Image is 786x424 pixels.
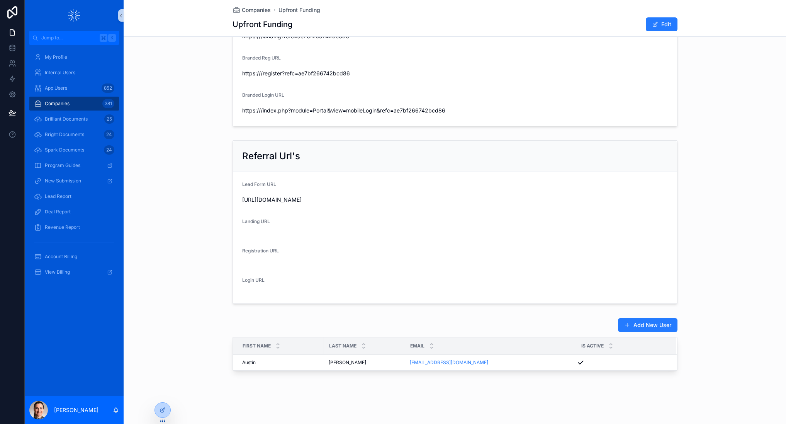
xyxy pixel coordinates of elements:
a: [EMAIL_ADDRESS][DOMAIN_NAME] [410,359,572,366]
p: [PERSON_NAME] [54,406,98,414]
a: My Profile [29,50,119,64]
span: Internal Users [45,70,75,76]
span: Lead Form URL [242,181,276,187]
a: Program Guides [29,158,119,172]
span: Jump to... [41,35,97,41]
span: https:///register?refc=ae7bf266742bcd86 [242,70,668,77]
span: App Users [45,85,67,91]
button: Edit [646,17,677,31]
span: Companies [242,6,271,14]
span: Brilliant Documents [45,116,88,122]
a: App Users852 [29,81,119,95]
span: Program Guides [45,162,80,169]
span: Branded Login URL [242,92,284,98]
div: 381 [102,99,114,108]
span: Branded Reg URL [242,55,281,61]
a: Bright Documents24 [29,128,119,141]
a: [EMAIL_ADDRESS][DOMAIN_NAME] [410,359,488,366]
a: New Submission [29,174,119,188]
div: 25 [104,114,114,124]
span: My Profile [45,54,67,60]
span: Account Billing [45,254,77,260]
h1: Upfront Funding [233,19,292,30]
span: Is active [581,343,604,349]
span: First name [243,343,271,349]
div: 24 [104,145,114,155]
span: [PERSON_NAME] [329,359,366,366]
span: Landing URL [242,218,270,224]
span: Deal Report [45,209,71,215]
a: Internal Users [29,66,119,80]
img: App logo [68,9,80,22]
span: https:///index.php?module=Portal&view=mobileLogin&refc=ae7bf266742bcd86 [242,107,668,114]
span: Austin [242,359,256,366]
div: 852 [102,83,114,93]
a: Lead Report [29,189,119,203]
a: Upfront Funding [278,6,320,14]
div: scrollable content [25,45,124,289]
span: Registration URL [242,248,279,254]
h2: Referral Url's [242,150,300,162]
a: Brilliant Documents25 [29,112,119,126]
a: Austin [242,359,319,366]
a: Companies381 [29,97,119,111]
button: Jump to...K [29,31,119,45]
a: Revenue Report [29,220,119,234]
span: Companies [45,100,70,107]
a: View Billing [29,265,119,279]
span: New Submission [45,178,81,184]
span: K [109,35,115,41]
span: Spark Documents [45,147,84,153]
button: Add New User [618,318,677,332]
span: Bright Documents [45,131,84,138]
span: Login URL [242,277,265,283]
span: Lead Report [45,193,71,199]
a: Spark Documents24 [29,143,119,157]
a: Account Billing [29,250,119,264]
span: Email [410,343,424,349]
a: Deal Report [29,205,119,219]
span: [URL][DOMAIN_NAME] [242,196,668,204]
div: 24 [104,130,114,139]
span: View Billing [45,269,70,275]
span: Revenue Report [45,224,80,230]
a: Companies [233,6,271,14]
a: [PERSON_NAME] [329,359,401,366]
span: Last name [329,343,357,349]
